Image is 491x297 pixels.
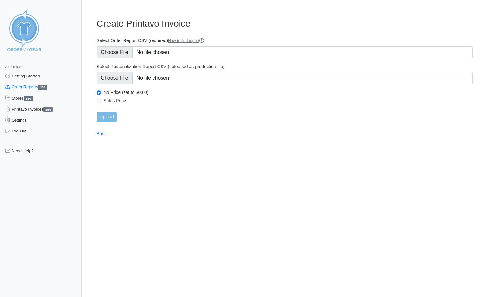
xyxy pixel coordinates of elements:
[38,85,47,90] span: 154
[97,131,107,136] a: Back
[103,98,473,104] label: Sales Price
[103,89,473,95] label: No Price (set to $0.00)
[43,107,53,112] span: 154
[97,64,473,69] label: Select Personalization Report CSV (uploaded as production file)
[5,65,22,69] span: Actions
[24,96,33,101] span: 150
[97,112,116,122] input: Upload
[97,38,473,44] label: Select Order Report CSV (required)
[97,18,473,29] h3: Create Printavo Invoice
[168,39,204,43] a: How to find report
